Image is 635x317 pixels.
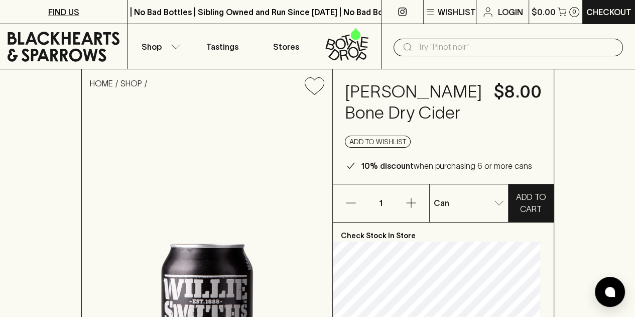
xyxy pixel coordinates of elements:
p: $0.00 [532,6,556,18]
p: FIND US [48,6,79,18]
a: HOME [90,79,113,88]
p: Tastings [206,41,238,53]
h4: $8.00 [494,81,542,102]
p: Can [434,197,449,209]
div: Can [430,193,508,213]
img: bubble-icon [605,287,615,297]
input: Try "Pinot noir" [418,39,615,55]
button: Add to wishlist [345,136,411,148]
button: Shop [128,24,191,69]
h4: [PERSON_NAME] Bone Dry Cider [345,81,482,124]
p: Checkout [586,6,631,18]
a: Tastings [191,24,254,69]
p: ADD TO CART [514,191,549,215]
b: 10% discount [361,161,414,170]
a: Stores [255,24,318,69]
a: SHOP [120,79,142,88]
button: ADD TO CART [509,184,554,222]
p: 1 [369,184,393,222]
p: when purchasing 6 or more cans [361,160,532,172]
button: Add to wishlist [301,73,328,99]
p: Check Stock In Store [333,223,554,242]
p: Wishlist [438,6,476,18]
p: Stores [273,41,299,53]
p: Login [498,6,523,18]
p: Shop [142,41,162,53]
p: 0 [572,9,576,15]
